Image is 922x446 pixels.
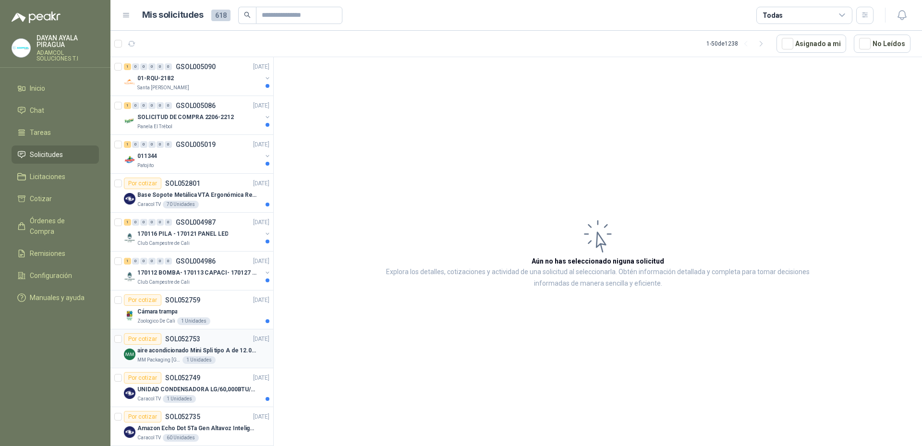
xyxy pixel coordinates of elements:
p: SOL052759 [165,297,200,303]
p: Caracol TV [137,434,161,442]
img: Company Logo [124,271,135,282]
p: 011344 [137,152,157,161]
div: 0 [132,219,139,226]
span: Tareas [30,127,51,138]
div: 0 [157,63,164,70]
div: 1 [124,102,131,109]
div: 0 [157,219,164,226]
p: [DATE] [253,101,269,110]
a: Cotizar [12,190,99,208]
span: Órdenes de Compra [30,216,90,237]
span: Inicio [30,83,45,94]
div: 0 [132,102,139,109]
p: 170116 PILA - 170121 PANEL LED [137,229,228,239]
div: 0 [148,141,156,148]
h3: Aún no has seleccionado niguna solicitud [532,256,664,266]
a: Solicitudes [12,145,99,164]
a: Por cotizarSOL052759[DATE] Company LogoCámara trampaZoologico De Cali1 Unidades [110,290,273,329]
img: Company Logo [124,349,135,360]
div: 0 [140,102,147,109]
p: 01-RQU-2182 [137,74,174,83]
div: 1 [124,63,131,70]
div: 0 [148,219,156,226]
a: 1 0 0 0 0 0 GSOL004987[DATE] Company Logo170116 PILA - 170121 PANEL LEDClub Campestre de Cali [124,217,271,247]
img: Company Logo [124,426,135,438]
p: SOL052801 [165,180,200,187]
a: Chat [12,101,99,120]
div: 0 [140,258,147,265]
p: [DATE] [253,179,269,188]
p: [DATE] [253,296,269,305]
img: Company Logo [124,193,135,205]
div: 0 [140,63,147,70]
div: 0 [165,219,172,226]
p: [DATE] [253,62,269,72]
p: GSOL004987 [176,219,216,226]
img: Company Logo [124,232,135,243]
div: 1 - 50 de 1238 [706,36,769,51]
p: Santa [PERSON_NAME] [137,84,189,92]
p: [DATE] [253,140,269,149]
p: Base Sopote Metálica VTA Ergonómica Retráctil para Portátil [137,191,257,200]
div: 1 [124,141,131,148]
p: MM Packaging [GEOGRAPHIC_DATA] [137,356,181,364]
div: 0 [148,102,156,109]
p: Caracol TV [137,395,161,403]
a: 1 0 0 0 0 0 GSOL004986[DATE] Company Logo170112 BOMBA- 170113 CAPACI- 170127 MOTOR 170119 RClub C... [124,255,271,286]
p: Club Campestre de Cali [137,240,190,247]
span: Remisiones [30,248,65,259]
span: 618 [211,10,230,21]
div: 1 Unidades [177,317,210,325]
a: 1 0 0 0 0 0 GSOL005086[DATE] Company LogoSOLICITUD DE COMPRA 2206-2212Panela El Trébol [124,100,271,131]
span: Manuales y ayuda [30,292,85,303]
img: Company Logo [124,154,135,166]
div: 0 [165,258,172,265]
div: 0 [165,141,172,148]
div: Por cotizar [124,178,161,189]
p: Club Campestre de Cali [137,278,190,286]
p: Panela El Trébol [137,123,172,131]
a: Remisiones [12,244,99,263]
p: GSOL005086 [176,102,216,109]
h1: Mis solicitudes [142,8,204,22]
p: [DATE] [253,257,269,266]
p: GSOL004986 [176,258,216,265]
p: [DATE] [253,374,269,383]
p: [DATE] [253,218,269,227]
div: 70 Unidades [163,201,199,208]
p: Explora los detalles, cotizaciones y actividad de una solicitud al seleccionarla. Obtén informaci... [370,266,826,289]
button: No Leídos [854,35,910,53]
a: Manuales y ayuda [12,289,99,307]
p: Patojito [137,162,154,169]
div: Por cotizar [124,372,161,384]
p: Zoologico De Cali [137,317,175,325]
p: Cámara trampa [137,307,177,316]
div: Por cotizar [124,411,161,422]
div: 60 Unidades [163,434,199,442]
p: [DATE] [253,412,269,422]
a: 1 0 0 0 0 0 GSOL005019[DATE] Company Logo011344Patojito [124,139,271,169]
div: 1 [124,258,131,265]
p: [DATE] [253,335,269,344]
p: DAYAN AYALA PIRAGUA [36,35,99,48]
p: 170112 BOMBA- 170113 CAPACI- 170127 MOTOR 170119 R [137,268,257,277]
a: Por cotizarSOL052749[DATE] Company LogoUNIDAD CONDENSADORA LG/60,000BTU/220V/R410A: ICaracol TV1 ... [110,368,273,407]
p: GSOL005019 [176,141,216,148]
div: 0 [157,102,164,109]
p: aire acondicionado Mini Spli tipo A de 12.000 BTU. [137,346,257,355]
a: Configuración [12,266,99,285]
a: Por cotizarSOL052753[DATE] Company Logoaire acondicionado Mini Spli tipo A de 12.000 BTU.MM Packa... [110,329,273,368]
div: 1 [124,219,131,226]
img: Company Logo [124,310,135,321]
button: Asignado a mi [776,35,846,53]
div: 1 Unidades [163,395,196,403]
span: search [244,12,251,18]
div: 0 [148,258,156,265]
a: Por cotizarSOL052801[DATE] Company LogoBase Sopote Metálica VTA Ergonómica Retráctil para Portáti... [110,174,273,213]
p: ADAMCOL SOLUCIONES T.I [36,50,99,61]
div: 0 [132,63,139,70]
p: SOLICITUD DE COMPRA 2206-2212 [137,113,234,122]
p: GSOL005090 [176,63,216,70]
a: Por cotizarSOL052735[DATE] Company LogoAmazon Echo Dot 5Ta Gen Altavoz Inteligente Alexa AzulCara... [110,407,273,446]
span: Solicitudes [30,149,63,160]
